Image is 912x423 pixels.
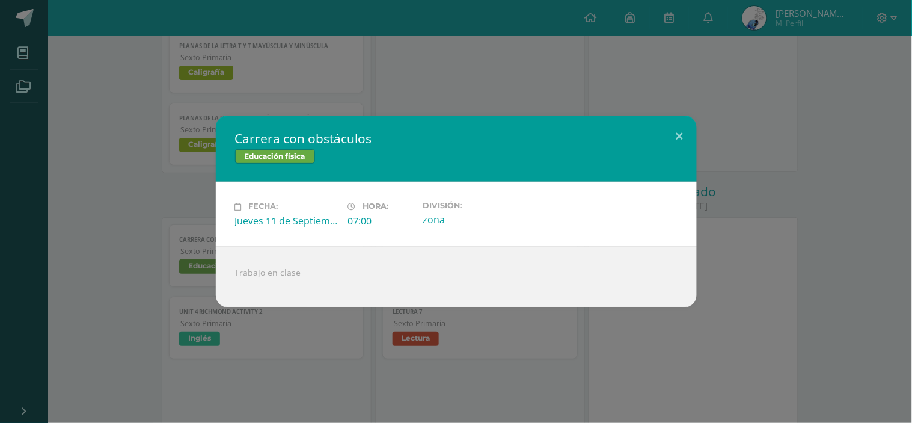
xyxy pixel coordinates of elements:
label: División: [423,201,527,210]
span: Educación física [235,149,315,164]
div: Trabajo en clase [216,247,697,307]
span: Hora: [363,202,389,211]
div: Jueves 11 de Septiembre [235,214,338,227]
span: Fecha: [249,202,278,211]
div: zona [423,213,527,226]
button: Close (Esc) [663,116,697,156]
h2: Carrera con obstáculos [235,130,678,147]
div: 07:00 [348,214,414,227]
